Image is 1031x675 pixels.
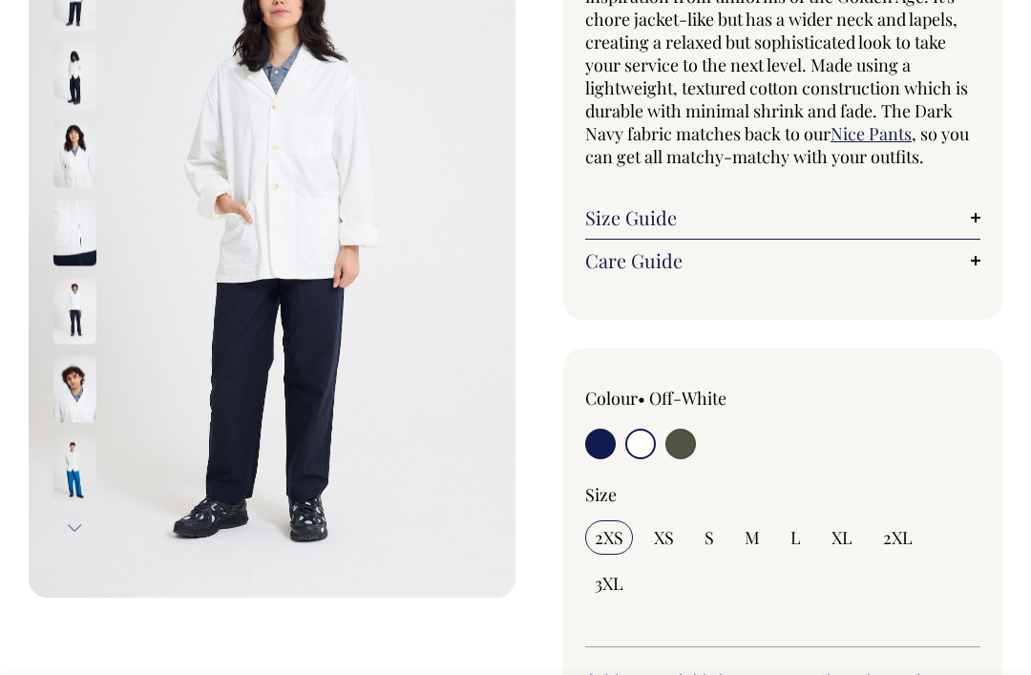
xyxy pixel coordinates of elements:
div: Size [585,483,980,506]
img: off-white [53,277,96,344]
a: Care Guide [585,249,980,272]
input: 3XL [585,566,633,601]
span: M [745,526,760,549]
input: XS [644,520,684,555]
span: L [790,526,801,549]
div: Colour [585,387,744,410]
input: L [781,520,810,555]
span: 3XL [595,572,623,595]
img: off-white [53,42,96,109]
span: XS [654,526,674,549]
img: off-white [53,120,96,187]
label: Off-White [649,387,726,410]
img: off-white [53,355,96,422]
span: S [705,526,714,549]
input: 2XL [873,520,922,555]
span: XL [831,526,852,549]
input: S [695,520,724,555]
img: off-white [53,433,96,500]
span: 2XL [883,526,913,549]
span: • [638,387,645,410]
input: XL [822,520,862,555]
a: Nice Pants [831,122,912,145]
input: 2XS [585,520,633,555]
button: Next [60,506,89,549]
span: 2XS [595,526,623,549]
a: Size Guide [585,206,980,229]
input: M [735,520,769,555]
img: off-white [53,199,96,265]
span: , so you can get all matchy-matchy with your outfits. [585,122,969,168]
